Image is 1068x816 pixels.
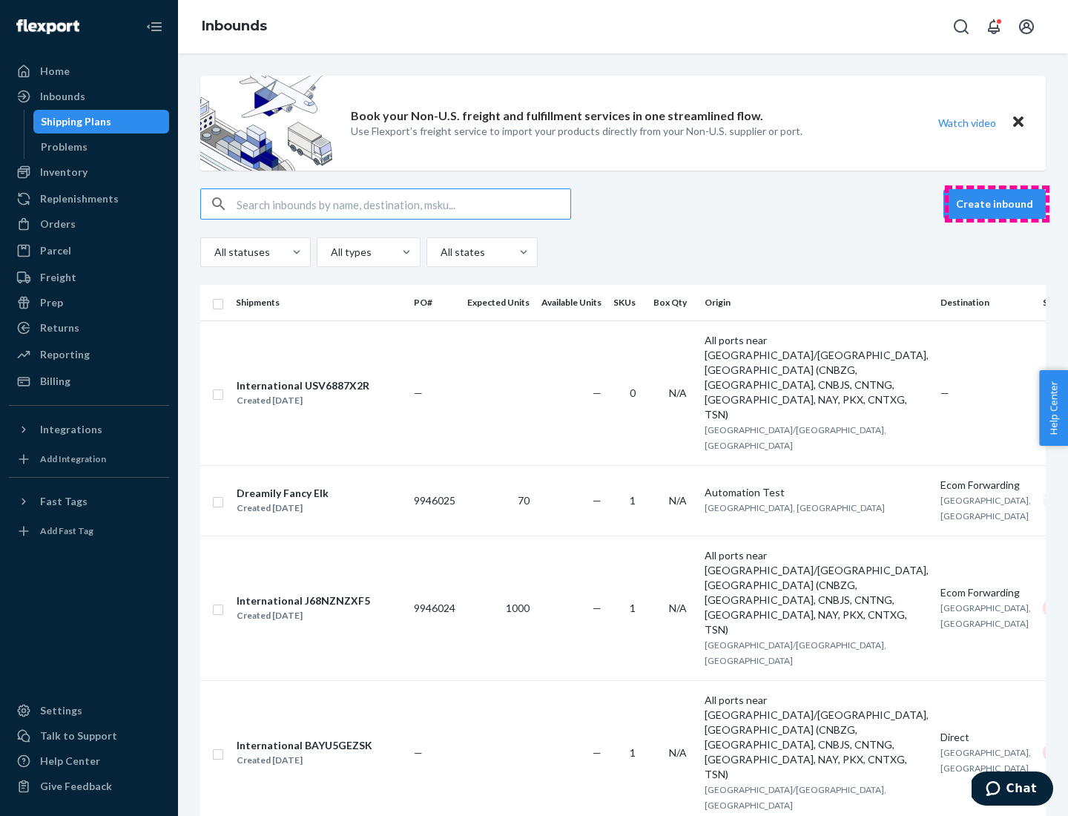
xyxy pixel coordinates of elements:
[669,602,687,614] span: N/A
[9,59,169,83] a: Home
[630,494,636,507] span: 1
[40,270,76,285] div: Freight
[705,784,886,811] span: [GEOGRAPHIC_DATA]/[GEOGRAPHIC_DATA], [GEOGRAPHIC_DATA]
[9,519,169,543] a: Add Fast Tag
[139,12,169,42] button: Close Navigation
[699,285,934,320] th: Origin
[593,602,601,614] span: —
[669,494,687,507] span: N/A
[9,343,169,366] a: Reporting
[40,191,119,206] div: Replenishments
[1039,370,1068,446] button: Help Center
[9,418,169,441] button: Integrations
[40,374,70,389] div: Billing
[705,424,886,451] span: [GEOGRAPHIC_DATA]/[GEOGRAPHIC_DATA], [GEOGRAPHIC_DATA]
[408,465,461,536] td: 9946025
[705,639,886,666] span: [GEOGRAPHIC_DATA]/[GEOGRAPHIC_DATA], [GEOGRAPHIC_DATA]
[972,771,1053,809] iframe: Opens a widget where you can chat to one of our agents
[669,746,687,759] span: N/A
[33,110,170,134] a: Shipping Plans
[9,490,169,513] button: Fast Tags
[40,320,79,335] div: Returns
[9,266,169,289] a: Freight
[607,285,647,320] th: SKUs
[40,89,85,104] div: Inbounds
[237,753,372,768] div: Created [DATE]
[630,602,636,614] span: 1
[940,495,1031,521] span: [GEOGRAPHIC_DATA], [GEOGRAPHIC_DATA]
[929,112,1006,134] button: Watch video
[40,524,93,537] div: Add Fast Tag
[40,217,76,231] div: Orders
[40,165,88,180] div: Inventory
[237,738,372,753] div: International BAYU5GEZSK
[946,12,976,42] button: Open Search Box
[414,386,423,399] span: —
[9,447,169,471] a: Add Integration
[9,774,169,798] button: Give Feedback
[41,114,111,129] div: Shipping Plans
[518,494,530,507] span: 70
[9,369,169,393] a: Billing
[40,295,63,310] div: Prep
[940,386,949,399] span: —
[40,494,88,509] div: Fast Tags
[669,386,687,399] span: N/A
[329,245,331,260] input: All types
[202,18,267,34] a: Inbounds
[934,285,1037,320] th: Destination
[230,285,408,320] th: Shipments
[40,703,82,718] div: Settings
[40,422,102,437] div: Integrations
[16,19,79,34] img: Flexport logo
[9,239,169,263] a: Parcel
[9,85,169,108] a: Inbounds
[1009,112,1028,134] button: Close
[593,746,601,759] span: —
[237,378,369,393] div: International USV6887X2R
[237,501,329,516] div: Created [DATE]
[237,593,370,608] div: International J68NZNZXF5
[940,602,1031,629] span: [GEOGRAPHIC_DATA], [GEOGRAPHIC_DATA]
[630,746,636,759] span: 1
[237,189,570,219] input: Search inbounds by name, destination, msku...
[940,730,1031,745] div: Direct
[33,135,170,159] a: Problems
[593,386,601,399] span: —
[1012,12,1041,42] button: Open account menu
[940,478,1031,493] div: Ecom Forwarding
[9,724,169,748] button: Talk to Support
[408,285,461,320] th: PO#
[940,585,1031,600] div: Ecom Forwarding
[190,5,279,48] ol: breadcrumbs
[9,699,169,723] a: Settings
[237,393,369,408] div: Created [DATE]
[9,291,169,315] a: Prep
[943,189,1046,219] button: Create inbound
[40,754,100,769] div: Help Center
[705,333,929,422] div: All ports near [GEOGRAPHIC_DATA]/[GEOGRAPHIC_DATA], [GEOGRAPHIC_DATA] (CNBZG, [GEOGRAPHIC_DATA], ...
[705,548,929,637] div: All ports near [GEOGRAPHIC_DATA]/[GEOGRAPHIC_DATA], [GEOGRAPHIC_DATA] (CNBZG, [GEOGRAPHIC_DATA], ...
[9,749,169,773] a: Help Center
[408,536,461,680] td: 9946024
[705,485,929,500] div: Automation Test
[40,453,106,465] div: Add Integration
[237,608,370,623] div: Created [DATE]
[40,728,117,743] div: Talk to Support
[535,285,607,320] th: Available Units
[40,243,71,258] div: Parcel
[647,285,699,320] th: Box Qty
[593,494,601,507] span: —
[351,108,763,125] p: Book your Non-U.S. freight and fulfillment services in one streamlined flow.
[237,486,329,501] div: Dreamily Fancy Elk
[351,124,802,139] p: Use Flexport’s freight service to import your products directly from your Non-U.S. supplier or port.
[9,160,169,184] a: Inventory
[705,502,885,513] span: [GEOGRAPHIC_DATA], [GEOGRAPHIC_DATA]
[40,64,70,79] div: Home
[40,347,90,362] div: Reporting
[213,245,214,260] input: All statuses
[414,746,423,759] span: —
[979,12,1009,42] button: Open notifications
